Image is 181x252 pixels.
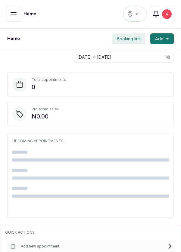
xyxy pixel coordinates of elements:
[32,107,59,112] p: Projected sales
[162,9,172,19] div: 4
[32,77,66,82] p: Total appointments
[150,33,174,44] button: Add
[166,55,170,59] svg: calendar
[32,112,59,121] p: ₦0.00
[74,52,162,62] input: Select date
[117,36,141,42] span: Booking link
[5,230,176,235] p: QUICK ACTIONS
[12,139,169,143] p: UPCOMING APPOINTMENTS
[149,6,175,22] button: 4
[7,36,20,42] h1: Home
[32,82,66,92] p: 0
[21,244,59,249] p: Add new appointment
[155,36,164,42] span: Add
[112,33,145,44] button: Booking link
[23,11,36,17] h1: Home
